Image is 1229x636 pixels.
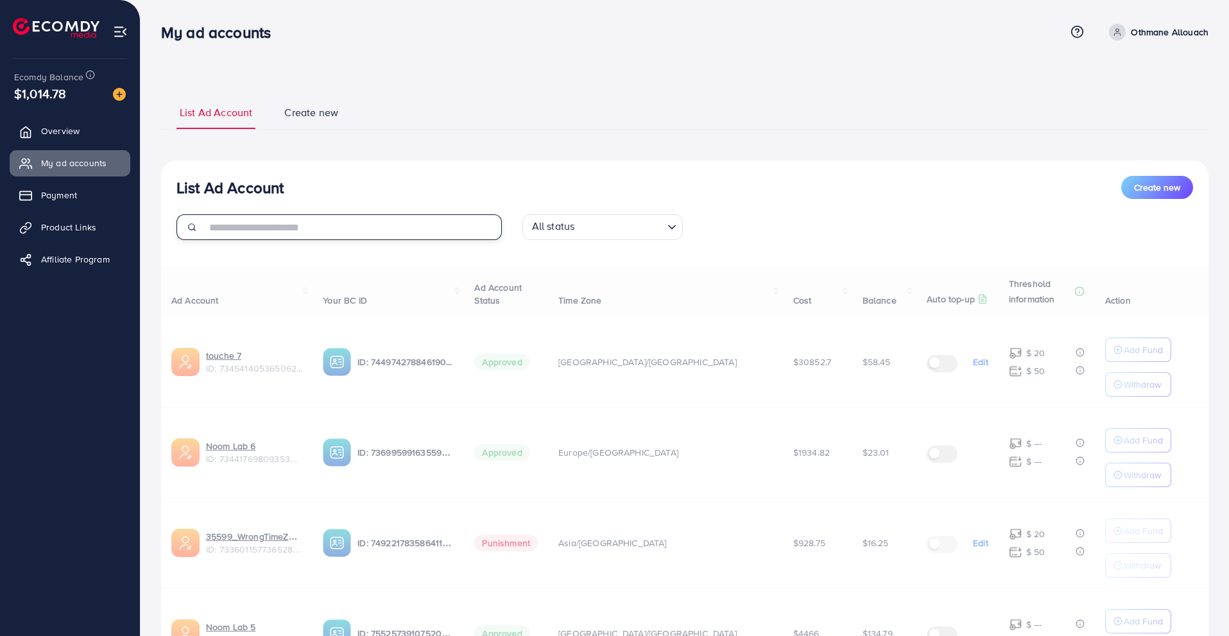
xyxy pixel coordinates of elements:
a: Payment [10,182,130,208]
img: image [113,88,126,101]
span: Affiliate Program [41,253,110,266]
span: Payment [41,189,77,202]
span: Ecomdy Balance [14,71,83,83]
span: Create new [284,105,338,120]
p: Othmane Allouach [1131,24,1208,40]
h3: List Ad Account [176,178,284,197]
a: Othmane Allouach [1104,24,1208,40]
span: Create new [1134,181,1180,194]
div: Search for option [522,214,683,240]
a: Product Links [10,214,130,240]
button: Create new [1121,176,1193,199]
img: logo [13,18,99,38]
img: menu [113,24,128,39]
h3: My ad accounts [161,23,281,42]
span: Product Links [41,221,96,234]
span: All status [529,216,578,237]
span: My ad accounts [41,157,107,169]
a: Affiliate Program [10,246,130,272]
span: Overview [41,125,80,137]
span: $1,014.78 [14,84,66,103]
a: Overview [10,118,130,144]
span: List Ad Account [180,105,252,120]
a: My ad accounts [10,150,130,176]
input: Search for option [578,217,662,237]
iframe: Chat [1174,578,1219,626]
